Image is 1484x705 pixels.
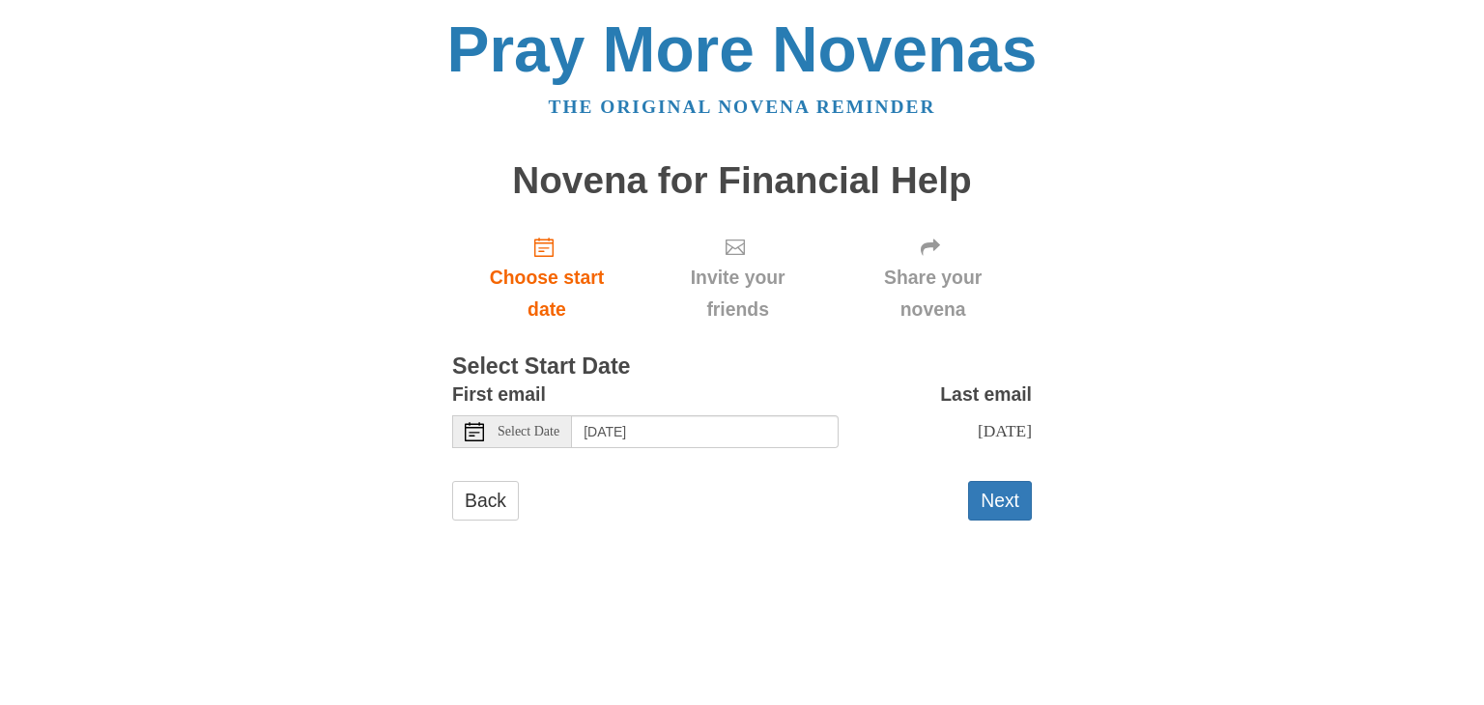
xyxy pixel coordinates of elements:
span: [DATE] [978,421,1032,440]
span: Invite your friends [661,262,814,325]
span: Share your novena [853,262,1013,325]
h1: Novena for Financial Help [452,160,1032,202]
a: Back [452,481,519,521]
div: Click "Next" to confirm your start date first. [834,220,1032,335]
div: Click "Next" to confirm your start date first. [642,220,834,335]
h3: Select Start Date [452,354,1032,380]
button: Next [968,481,1032,521]
a: The original novena reminder [549,97,936,117]
span: Choose start date [471,262,622,325]
span: Select Date [498,425,559,438]
a: Pray More Novenas [447,14,1038,85]
a: Choose start date [452,220,642,335]
label: Last email [940,379,1032,410]
label: First email [452,379,546,410]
